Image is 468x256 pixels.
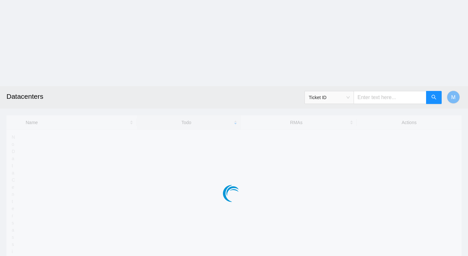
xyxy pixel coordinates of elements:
button: search [426,91,442,104]
h2: Datacenters [6,86,325,107]
input: Enter text here... [354,91,426,104]
button: M [447,91,460,104]
span: Ticket ID [309,93,350,102]
span: M [451,93,455,101]
span: search [431,95,436,101]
